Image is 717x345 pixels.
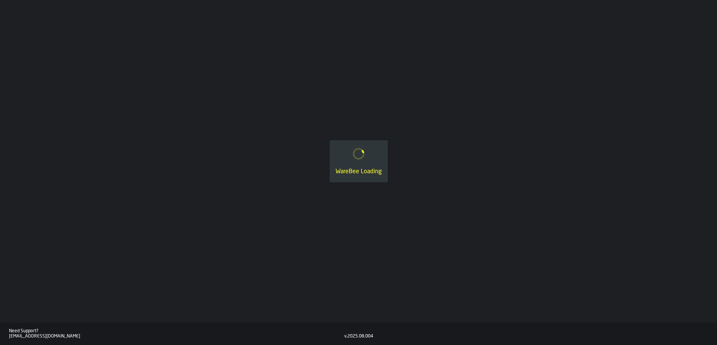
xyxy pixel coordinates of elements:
div: 2025.08.004 [347,334,373,339]
a: Need Support?[EMAIL_ADDRESS][DOMAIN_NAME] [9,328,344,339]
div: WareBee Loading [336,167,382,176]
div: [EMAIL_ADDRESS][DOMAIN_NAME] [9,334,344,339]
div: v. [344,334,347,339]
div: Need Support? [9,328,344,334]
